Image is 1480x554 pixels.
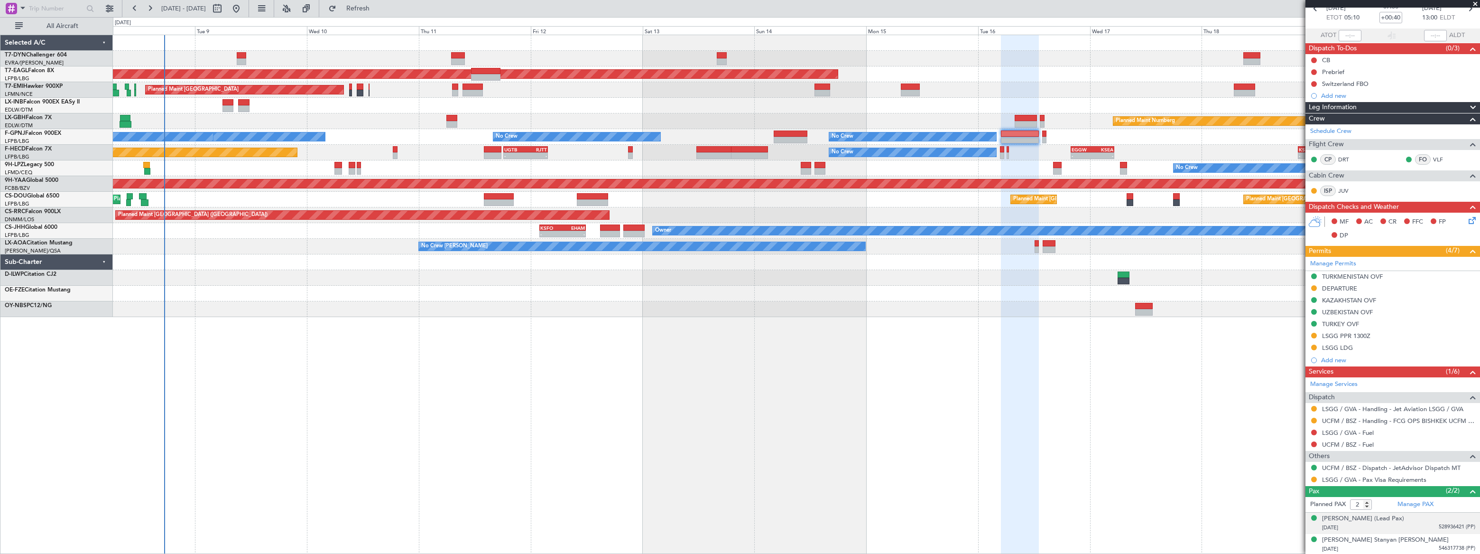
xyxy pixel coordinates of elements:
span: Services [1309,366,1333,377]
span: Cabin Crew [1309,170,1344,181]
div: Tue 16 [978,26,1090,35]
a: DRT [1338,155,1360,164]
span: OY-NBS [5,303,27,309]
div: - [563,231,585,237]
div: Thu 11 [419,26,531,35]
a: EDLW/DTM [5,106,33,113]
span: FP [1439,217,1446,227]
span: 9H-YAA [5,178,26,183]
span: ETOT [1326,13,1342,23]
span: AC [1364,217,1373,227]
span: CS-JHH [5,225,25,230]
span: 05:10 [1344,13,1360,23]
span: CS-DOU [5,193,27,199]
span: T7-EMI [5,84,23,89]
div: UZBEKISTAN OVF [1322,308,1373,316]
span: [DATE] [1422,4,1442,13]
input: Trip Number [29,1,83,16]
a: LSGG / GVA - Handling - Jet Aviation LSGG / GVA [1322,405,1463,413]
div: Wed 10 [307,26,419,35]
a: EDLW/DTM [5,122,33,129]
span: [DATE] - [DATE] [161,4,206,13]
div: Switzerland FBO [1322,80,1369,88]
span: OE-FZE [5,287,25,293]
div: DEPARTURE [1322,284,1357,292]
div: FO [1415,154,1431,165]
a: LFMN/NCE [5,91,33,98]
div: Planned Maint [GEOGRAPHIC_DATA] ([GEOGRAPHIC_DATA]) [1013,192,1163,207]
div: Prebrief [1322,68,1344,76]
div: Planned Maint Nurnberg [1116,114,1175,128]
span: CS-RRC [5,209,25,215]
span: [DATE] [1322,545,1338,553]
a: LSGG / GVA - Pax Visa Requirements [1322,476,1426,484]
span: Dispatch Checks and Weather [1309,202,1399,213]
span: 546317738 (PP) [1439,545,1475,553]
span: Refresh [338,5,378,12]
a: CS-DOUGlobal 6500 [5,193,59,199]
span: DP [1340,231,1348,241]
a: Manage PAX [1397,500,1434,509]
div: Planned Maint [GEOGRAPHIC_DATA] ([GEOGRAPHIC_DATA]) [118,208,268,222]
span: 528936421 (PP) [1439,523,1475,531]
div: KSEA [1299,147,1319,152]
span: 13:00 [1422,13,1437,23]
div: Sun 14 [754,26,866,35]
a: 9H-YAAGlobal 5000 [5,178,58,183]
a: D-ILWPCitation CJ2 [5,272,56,277]
a: 9H-LPZLegacy 500 [5,162,54,168]
a: UCFM / BSZ - Fuel [1322,441,1374,449]
a: LFPB/LBG [5,138,29,145]
a: [PERSON_NAME]/QSA [5,247,61,254]
a: T7-EAGLFalcon 8X [5,68,54,74]
div: TURKEY OVF [1322,320,1359,328]
div: Sat 13 [643,26,755,35]
div: LSGG PPR 1300Z [1322,332,1370,340]
span: (0/3) [1446,43,1460,53]
span: Flight Crew [1309,139,1344,150]
span: [DATE] [1322,524,1338,531]
a: F-GPNJFalcon 900EX [5,131,61,136]
div: No Crew [PERSON_NAME] [421,239,488,254]
div: - [1092,153,1113,159]
a: LSGG / GVA - Fuel [1322,429,1374,437]
div: Planned Maint [GEOGRAPHIC_DATA] [148,83,239,97]
span: ATOT [1321,31,1336,40]
div: - [540,231,563,237]
button: All Aircraft [10,19,103,34]
div: UGTB [504,147,526,152]
div: No Crew [1176,161,1198,175]
span: Permits [1309,246,1331,257]
a: LFMD/CEQ [5,169,32,176]
div: Add new [1321,92,1475,100]
div: CB [1322,56,1330,64]
div: No Crew [832,145,853,160]
input: --:-- [1339,30,1361,41]
a: JUV [1338,187,1360,195]
span: Crew [1309,113,1325,124]
a: LX-GBHFalcon 7X [5,115,52,121]
a: Manage Services [1310,380,1358,389]
div: Add new [1321,356,1475,364]
span: MF [1340,217,1349,227]
a: LFPB/LBG [5,75,29,82]
div: No Crew [496,130,518,144]
span: [DATE] [1326,4,1346,13]
div: CP [1320,154,1336,165]
span: Pax [1309,486,1319,497]
div: - [526,153,547,159]
div: Owner [655,224,671,238]
div: - [1299,153,1319,159]
div: [PERSON_NAME] Stanyan [PERSON_NAME] [1322,535,1449,545]
div: Tue 9 [195,26,307,35]
button: Refresh [324,1,381,16]
a: UCFM / BSZ - Dispatch - JetAdvisor Dispatch MT [1322,464,1461,472]
a: FCBB/BZV [5,185,30,192]
a: T7-DYNChallenger 604 [5,52,67,58]
span: ALDT [1449,31,1465,40]
span: (2/2) [1446,486,1460,496]
div: LSGG LDG [1322,344,1353,352]
a: CS-JHHGlobal 6000 [5,225,57,230]
label: Planned PAX [1310,500,1346,509]
span: LX-INB [5,99,23,105]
